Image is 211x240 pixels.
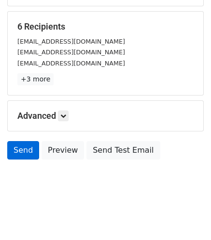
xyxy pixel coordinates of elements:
small: [EMAIL_ADDRESS][DOMAIN_NAME] [17,48,125,56]
h5: 6 Recipients [17,21,194,32]
h5: Advanced [17,111,194,121]
a: Send [7,141,39,160]
a: Send Test Email [86,141,160,160]
iframe: Chat Widget [163,193,211,240]
small: [EMAIL_ADDRESS][DOMAIN_NAME] [17,38,125,45]
a: +3 more [17,73,54,85]
a: Preview [42,141,84,160]
small: [EMAIL_ADDRESS][DOMAIN_NAME] [17,60,125,67]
